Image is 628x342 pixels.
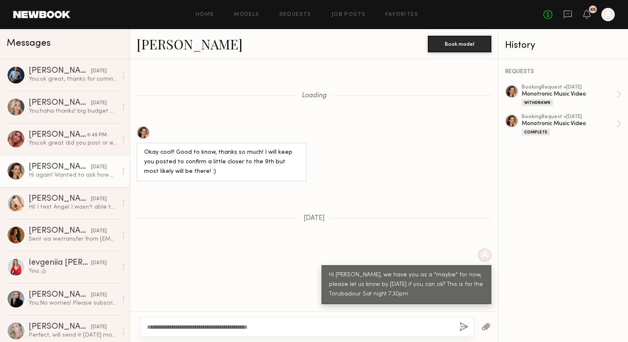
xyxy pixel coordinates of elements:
[29,195,91,203] div: [PERSON_NAME]
[304,215,325,222] span: [DATE]
[91,291,107,299] div: [DATE]
[144,148,299,177] div: Okay cool!! Good to know, thanks so much! I will keep you posted to confirm a little closer to th...
[505,41,621,50] div: History
[29,163,91,171] div: [PERSON_NAME]
[522,85,616,90] div: booking Request • [DATE]
[29,331,117,339] div: Perfect, will send it [DATE] morning, thank you:)
[522,85,621,106] a: bookingRequest •[DATE]Monotronic Music VideoWithdrawn
[91,99,107,107] div: [DATE]
[196,12,214,17] a: Home
[91,227,107,235] div: [DATE]
[234,12,259,17] a: Models
[29,99,91,107] div: [PERSON_NAME]
[522,114,616,120] div: booking Request • [DATE]
[29,203,117,211] div: Hi! I text Angel I wasn’t able to make it since the address came through last min and I wasn’t ab...
[29,227,91,235] div: [PERSON_NAME]
[29,299,117,307] div: You: No worries! Please subscribe on the band's website to be considered for future opportunities...
[91,163,107,171] div: [DATE]
[91,323,107,331] div: [DATE]
[29,131,87,139] div: [PERSON_NAME]
[522,120,616,128] div: Monotronic Music Video
[428,40,491,47] a: Book model
[87,131,107,139] div: 6:45 PM
[29,259,91,267] div: Ievgeniia [PERSON_NAME]
[29,267,117,275] div: You: 👍🏼
[29,139,117,147] div: You: ok great did you post or email? i wasn’t at the show (staying home with a 12 week old baby!)...
[522,114,621,135] a: bookingRequest •[DATE]Monotronic Music VideoComplete
[29,107,117,115] div: You: haha thanks! big budget production, something like 30k, the leader of the band (my "boss") i...
[522,99,553,106] div: Withdrawn
[385,12,418,17] a: Favorites
[522,129,550,135] div: Complete
[29,323,91,331] div: [PERSON_NAME]
[91,259,107,267] div: [DATE]
[302,92,326,99] span: Loading
[29,291,91,299] div: [PERSON_NAME]
[505,69,621,75] div: REQUESTS
[29,171,117,179] div: Hi again! Wanted to ask how payment was working this go-around, I didn’t get a proper job request...
[522,90,616,98] div: Monotronic Music Video
[329,271,484,299] div: Hi [PERSON_NAME], we have you as a "maybe" for now, please let us know by [DATE] if you can ok? T...
[428,36,491,52] button: Book model
[331,12,366,17] a: Job Posts
[280,12,312,17] a: Requests
[29,235,117,243] div: Sent via wetransfer from [EMAIL_ADDRESS][DOMAIN_NAME]
[29,75,117,83] div: You: ok great, thanks for coming! They got tons of great footage and b-roll for upcoming music vi...
[137,35,243,53] a: [PERSON_NAME]
[91,67,107,75] div: [DATE]
[29,67,91,75] div: [PERSON_NAME]
[601,8,615,21] a: A
[590,7,596,12] div: 65
[7,39,51,48] span: Messages
[91,195,107,203] div: [DATE]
